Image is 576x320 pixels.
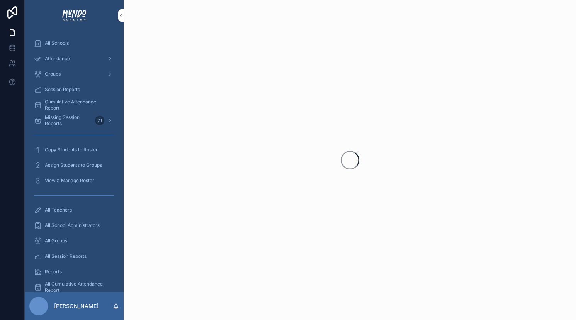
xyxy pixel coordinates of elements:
[29,36,119,50] a: All Schools
[29,158,119,172] a: Assign Students to Groups
[29,265,119,279] a: Reports
[25,31,124,292] div: scrollable content
[29,143,119,157] a: Copy Students to Roster
[29,249,119,263] a: All Session Reports
[29,83,119,97] a: Session Reports
[29,67,119,81] a: Groups
[45,238,67,244] span: All Groups
[29,52,119,66] a: Attendance
[45,99,111,111] span: Cumulative Attendance Report
[45,269,62,275] span: Reports
[45,253,87,259] span: All Session Reports
[29,280,119,294] a: All Cumulative Attendance Report
[45,162,102,168] span: Assign Students to Groups
[45,56,70,62] span: Attendance
[45,147,98,153] span: Copy Students to Roster
[29,218,119,232] a: All School Administrators
[45,40,69,46] span: All Schools
[29,98,119,112] a: Cumulative Attendance Report
[54,302,99,310] p: [PERSON_NAME]
[29,203,119,217] a: All Teachers
[61,9,87,22] img: App logo
[45,281,111,293] span: All Cumulative Attendance Report
[45,86,80,93] span: Session Reports
[45,222,100,229] span: All School Administrators
[29,174,119,188] a: View & Manage Roster
[45,207,72,213] span: All Teachers
[45,178,94,184] span: View & Manage Roster
[95,116,104,125] div: 21
[45,71,61,77] span: Groups
[29,113,119,127] a: Missing Session Reports21
[29,234,119,248] a: All Groups
[45,114,92,127] span: Missing Session Reports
